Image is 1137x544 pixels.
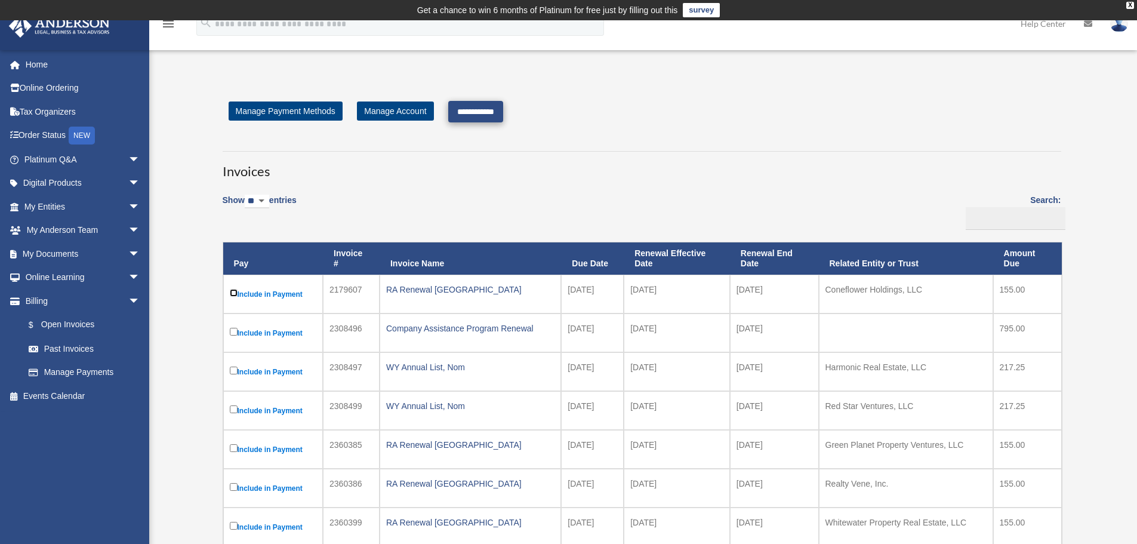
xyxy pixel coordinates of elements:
td: [DATE] [624,391,730,430]
td: Coneflower Holdings, LLC [819,275,993,314]
td: [DATE] [561,391,624,430]
td: 2360385 [323,430,380,469]
div: RA Renewal [GEOGRAPHIC_DATA] [386,475,554,492]
a: My Anderson Teamarrow_drop_down [8,219,158,242]
label: Include in Payment [230,364,317,379]
input: Include in Payment [230,289,238,297]
i: search [199,16,212,29]
td: [DATE] [730,314,819,352]
td: 2179607 [323,275,380,314]
a: Events Calendar [8,384,158,408]
td: 155.00 [993,275,1062,314]
td: [DATE] [730,469,819,508]
span: arrow_drop_down [128,195,152,219]
div: close [1126,2,1134,9]
a: Digital Productsarrow_drop_down [8,171,158,195]
a: survey [683,3,720,17]
a: $Open Invoices [17,313,146,337]
a: Home [8,53,158,76]
td: Harmonic Real Estate, LLC [819,352,993,391]
span: arrow_drop_down [128,219,152,243]
span: arrow_drop_down [128,171,152,196]
a: My Entitiesarrow_drop_down [8,195,158,219]
label: Include in Payment [230,325,317,340]
a: Billingarrow_drop_down [8,289,152,313]
input: Include in Payment [230,483,238,491]
td: [DATE] [730,275,819,314]
td: [DATE] [561,430,624,469]
div: RA Renewal [GEOGRAPHIC_DATA] [386,514,554,531]
div: Company Assistance Program Renewal [386,320,554,337]
th: Invoice Name: activate to sort column ascending [380,242,561,275]
td: [DATE] [624,275,730,314]
label: Show entries [223,193,297,220]
td: [DATE] [561,314,624,352]
div: NEW [69,127,95,145]
a: Online Learningarrow_drop_down [8,266,158,290]
h3: Invoices [223,151,1061,181]
label: Include in Payment [230,287,317,302]
td: 2308499 [323,391,380,430]
td: Red Star Ventures, LLC [819,391,993,430]
i: menu [161,17,175,31]
input: Include in Payment [230,367,238,374]
a: menu [161,21,175,31]
a: Past Invoices [17,337,152,361]
td: [DATE] [624,352,730,391]
img: User Pic [1110,15,1128,32]
td: 217.25 [993,352,1062,391]
span: arrow_drop_down [128,266,152,290]
label: Include in Payment [230,442,317,457]
input: Include in Payment [230,405,238,413]
a: Online Ordering [8,76,158,100]
th: Due Date: activate to sort column ascending [561,242,624,275]
td: 2360386 [323,469,380,508]
a: Order StatusNEW [8,124,158,148]
a: My Documentsarrow_drop_down [8,242,158,266]
td: Realty Vene, Inc. [819,469,993,508]
select: Showentries [245,195,269,208]
div: Get a chance to win 6 months of Platinum for free just by filling out this [417,3,678,17]
th: Pay: activate to sort column descending [223,242,323,275]
td: [DATE] [561,275,624,314]
th: Renewal End Date: activate to sort column ascending [730,242,819,275]
td: [DATE] [730,391,819,430]
th: Related Entity or Trust: activate to sort column ascending [819,242,993,275]
input: Include in Payment [230,522,238,530]
a: Manage Payments [17,361,152,385]
label: Include in Payment [230,403,317,418]
td: [DATE] [624,430,730,469]
td: 217.25 [993,391,1062,430]
a: Manage Account [357,102,433,121]
input: Include in Payment [230,328,238,336]
label: Search: [962,193,1061,230]
th: Amount Due: activate to sort column ascending [993,242,1062,275]
div: WY Annual List, Nom [386,359,554,376]
td: 155.00 [993,469,1062,508]
span: arrow_drop_down [128,147,152,172]
span: arrow_drop_down [128,289,152,314]
img: Anderson Advisors Platinum Portal [5,14,113,38]
label: Include in Payment [230,481,317,496]
th: Renewal Effective Date: activate to sort column ascending [624,242,730,275]
td: [DATE] [561,352,624,391]
div: WY Annual List, Nom [386,398,554,414]
span: $ [35,318,41,333]
td: 2308497 [323,352,380,391]
div: RA Renewal [GEOGRAPHIC_DATA] [386,437,554,453]
td: 155.00 [993,430,1062,469]
a: Manage Payment Methods [229,102,343,121]
div: RA Renewal [GEOGRAPHIC_DATA] [386,281,554,298]
td: Green Planet Property Ventures, LLC [819,430,993,469]
td: [DATE] [730,430,819,469]
td: [DATE] [561,469,624,508]
label: Include in Payment [230,520,317,534]
td: [DATE] [730,352,819,391]
th: Invoice #: activate to sort column ascending [323,242,380,275]
a: Tax Organizers [8,100,158,124]
td: 795.00 [993,314,1062,352]
input: Include in Payment [230,444,238,452]
span: arrow_drop_down [128,242,152,266]
td: 2308496 [323,314,380,352]
td: [DATE] [624,469,730,508]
